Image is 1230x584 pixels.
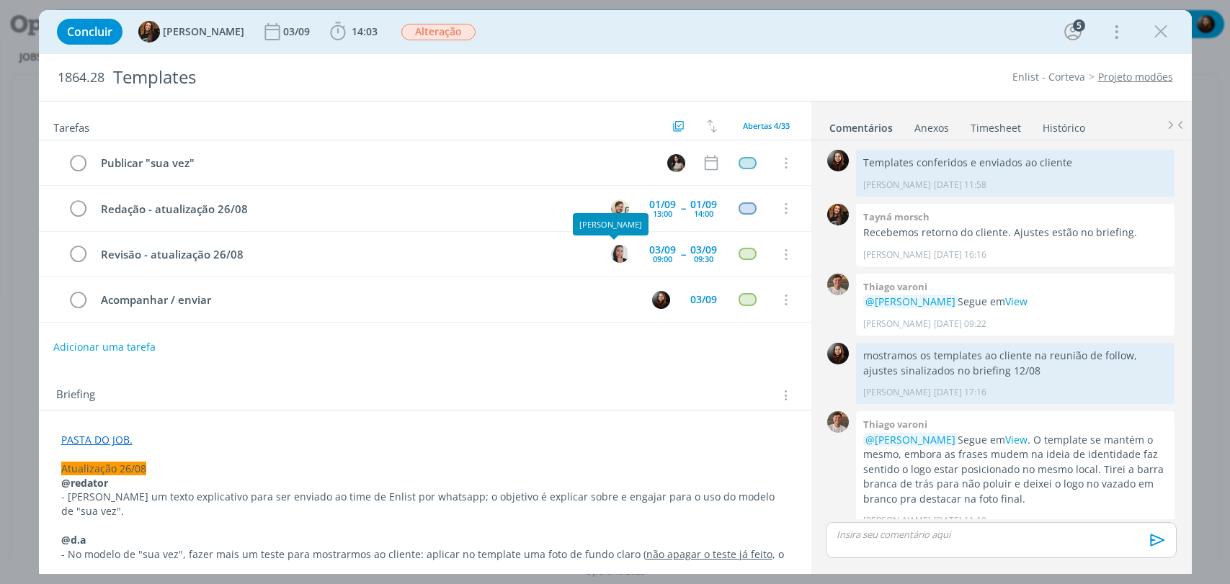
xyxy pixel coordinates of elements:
span: 14:03 [352,24,378,38]
span: Atualização 26/08 [61,462,146,475]
img: E [827,343,849,364]
span: Tarefas [53,117,89,135]
img: G [611,199,629,217]
strong: @d.a [61,533,86,547]
strong: @redator [61,476,108,490]
p: [PERSON_NAME] [863,179,931,192]
span: Briefing [56,386,95,405]
div: Redação - atualização 26/08 [95,200,598,218]
span: Concluir [67,26,112,37]
div: Templates [107,60,703,95]
a: View [1005,433,1028,446]
b: Thiago varoni [863,418,927,431]
button: E [651,289,672,310]
img: E [652,291,670,309]
span: -- [681,249,685,259]
button: T[PERSON_NAME] [138,21,244,42]
p: Templates conferidos e enviados ao cliente [863,156,1167,170]
a: PASTA DO JOB. [61,433,133,446]
img: T [827,274,849,295]
span: [DATE] 11:10 [934,514,986,527]
div: 5 [1073,19,1085,32]
span: @[PERSON_NAME] [865,433,955,446]
button: Adicionar uma tarefa [53,334,156,360]
span: [DATE] 16:16 [934,248,986,261]
img: arrow-down-up.svg [707,120,717,132]
a: View [1005,295,1028,308]
button: G [610,197,631,219]
span: [DATE] 17:16 [934,386,986,399]
a: Timesheet [970,114,1022,135]
p: mostramos os templates ao cliente na reunião de follow, ajustes sinalizados no briefing 12/08 [863,349,1167,378]
div: 14:00 [694,210,713,217]
div: 09:00 [653,255,672,263]
div: 01/09 [690,199,717,210]
a: Enlist - Corteva [1012,70,1085,84]
div: [PERSON_NAME] [579,220,642,229]
div: Anexos [914,121,949,135]
span: Abertas 4/33 [743,120,790,131]
img: T [138,21,160,42]
p: [PERSON_NAME] [863,386,931,399]
img: C [611,245,629,263]
span: [DATE] 11:58 [934,179,986,192]
div: Acompanhar / enviar [95,291,639,309]
button: 5 [1061,20,1084,43]
div: dialog [39,10,1192,574]
span: [PERSON_NAME] [163,27,244,37]
p: [PERSON_NAME] [863,318,931,331]
div: Revisão - atualização 26/08 [95,246,598,264]
u: não apagar o teste já feito [646,547,772,561]
p: Recebemos retorno do cliente. Ajustes estão no briefing. [863,225,1167,240]
p: [PERSON_NAME] [863,248,931,261]
div: 01/09 [649,199,676,210]
p: Segue em [863,295,1167,309]
div: Publicar "sua vez" [95,154,654,172]
div: 03/09 [690,295,717,305]
div: 03/09 [283,27,313,37]
span: Alteração [401,24,476,40]
span: [DATE] 09:22 [934,318,986,331]
button: C [610,243,631,265]
img: T [827,411,849,433]
span: 1864.28 [58,70,104,86]
b: Tayná morsch [863,210,930,223]
p: - No modelo de "sua vez", fazer mais um teste para mostrarmos ao cliente: aplicar no template uma... [61,547,789,576]
button: Concluir [57,19,122,45]
span: @[PERSON_NAME] [865,295,955,308]
p: [PERSON_NAME] [863,514,931,527]
div: 09:30 [694,255,713,263]
a: Projeto modões [1098,70,1173,84]
div: 03/09 [690,245,717,255]
button: C [666,152,687,174]
img: E [827,150,849,171]
p: Segue em . O template se mantém o mesmo, embora as frases mudem na ideia de identidade faz sentid... [863,433,1167,506]
span: -- [681,203,685,213]
img: C [667,154,685,172]
button: 14:03 [326,20,381,43]
button: Alteração [401,23,476,41]
img: T [827,204,849,225]
a: Comentários [829,114,893,135]
p: - [PERSON_NAME] um texto explicativo para ser enviado ao time de Enlist por whatsapp; o objetivo ... [61,490,789,518]
div: 03/09 [649,245,676,255]
a: Histórico [1042,114,1086,135]
b: Thiago varoni [863,280,927,293]
div: 13:00 [653,210,672,217]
